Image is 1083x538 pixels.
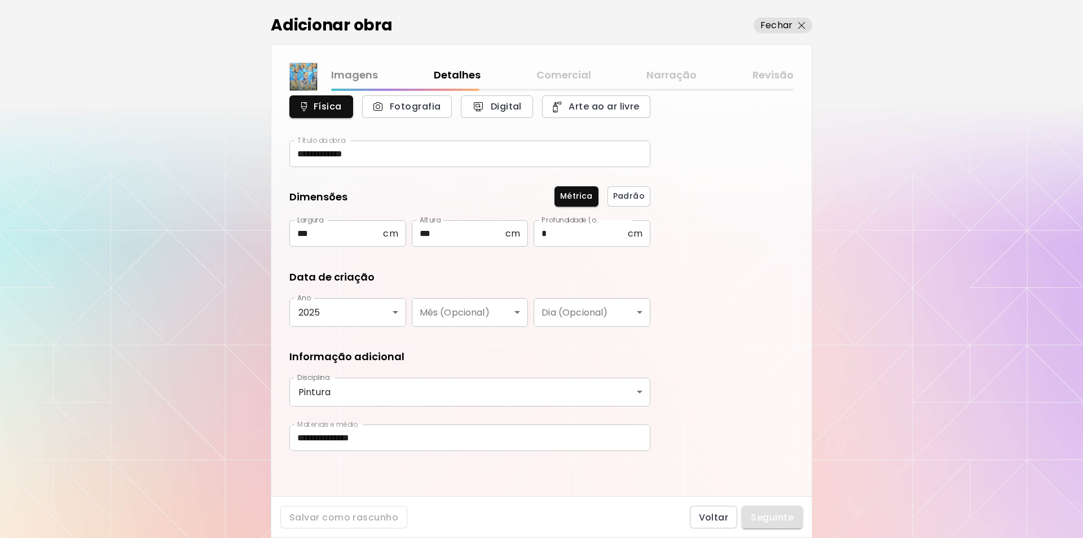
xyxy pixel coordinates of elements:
[289,190,347,207] h5: Dimensões
[362,95,452,118] button: Fotografia
[289,349,404,364] h5: Informação adicional
[554,186,598,207] button: Métrica
[375,100,439,112] span: Fotografia
[699,511,729,523] span: Voltar
[690,506,738,528] button: Voltar
[289,95,353,118] button: Física
[331,67,378,84] a: Imagens
[290,63,317,90] img: thumbnail
[542,95,650,118] button: Arte ao ar livre
[289,270,375,285] h5: Data de criação
[383,228,398,239] span: cm
[613,190,645,202] span: Padrão
[289,298,406,327] div: 2025
[461,95,533,118] button: Digital
[607,186,650,207] button: Padrão
[505,228,520,239] span: cm
[298,307,397,318] p: 2025
[298,387,641,397] p: Pintura
[302,100,341,112] span: Física
[554,100,638,112] span: Arte ao ar livre
[412,298,529,327] div: ​
[473,100,521,112] span: Digital
[628,228,642,239] span: cm
[534,298,650,327] div: ​
[289,378,650,406] div: Pintura
[560,190,593,202] span: Métrica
